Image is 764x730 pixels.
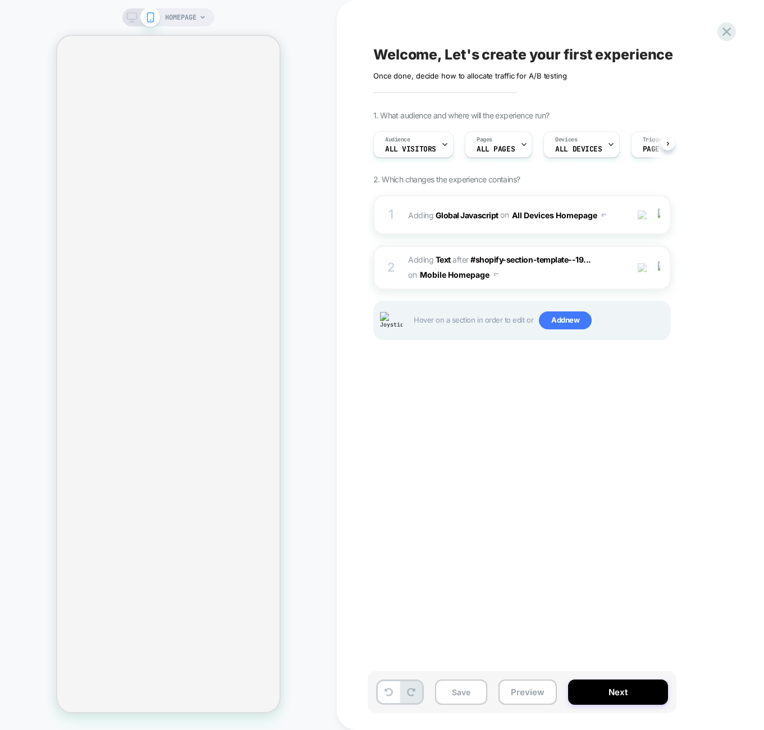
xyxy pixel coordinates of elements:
span: Page Load [643,145,681,153]
button: Mobile Homepage [420,267,498,283]
button: Save [435,680,487,705]
span: All Visitors [385,145,436,153]
span: Pages [477,136,492,144]
div: 2 [386,256,397,279]
span: on [408,268,417,282]
img: down arrow [494,273,498,276]
span: 1. What audience and where will the experience run? [373,111,549,120]
span: Adding [408,255,451,264]
img: close [658,209,660,221]
img: close [658,261,660,274]
span: Add new [539,311,592,329]
img: down arrow [602,214,606,217]
img: crossed eye [638,210,647,220]
span: ALL PAGES [477,145,515,153]
span: on [500,208,509,222]
span: AFTER [452,255,469,264]
button: Next [568,680,668,705]
div: 1 [386,204,397,226]
b: Global Javascript [436,210,498,219]
span: Hover on a section in order to edit or [414,311,664,329]
span: #shopify-section-template--19... [470,255,591,264]
span: Devices [555,136,577,144]
span: Trigger [643,136,665,144]
span: 2. Which changes the experience contains? [373,175,520,184]
b: Text [436,255,451,264]
span: Adding [408,207,622,223]
button: Preview [498,680,557,705]
span: ALL DEVICES [555,145,602,153]
span: HOMEPAGE [165,8,196,26]
img: crossed eye [638,263,647,273]
img: Joystick [380,312,402,329]
span: Audience [385,136,410,144]
button: All Devices Homepage [512,207,606,223]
